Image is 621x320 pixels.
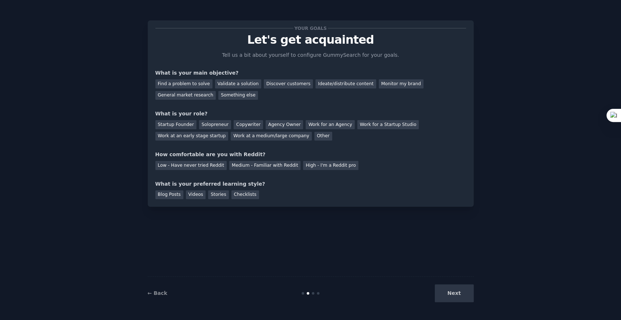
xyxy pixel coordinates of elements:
div: Ideate/distribute content [315,79,376,88]
div: How comfortable are you with Reddit? [155,151,466,158]
div: Work for an Agency [306,120,354,129]
div: What is your role? [155,110,466,118]
div: Monitor my brand [379,79,423,88]
div: Agency Owner [266,120,303,129]
div: General market research [155,91,216,100]
div: Work for a Startup Studio [357,120,419,129]
div: Medium - Familiar with Reddit [229,161,300,170]
p: Tell us a bit about yourself to configure GummySearch for your goals. [219,51,402,59]
div: Startup Founder [155,120,196,129]
div: Something else [218,91,258,100]
div: Other [314,132,332,141]
div: What is your preferred learning style? [155,180,466,188]
div: Validate a solution [215,79,261,88]
div: Discover customers [264,79,313,88]
div: Checklists [231,190,259,199]
div: Stories [208,190,228,199]
div: Find a problem to solve [155,79,212,88]
div: Blog Posts [155,190,183,199]
div: Work at an early stage startup [155,132,228,141]
div: What is your main objective? [155,69,466,77]
div: Low - Have never tried Reddit [155,161,227,170]
div: Videos [186,190,206,199]
a: ← Back [148,290,167,296]
div: Copywriter [234,120,263,129]
div: Solopreneur [199,120,231,129]
p: Let's get acquainted [155,33,466,46]
span: Your goals [293,24,328,32]
div: Work at a medium/large company [231,132,311,141]
div: High - I'm a Reddit pro [303,161,358,170]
